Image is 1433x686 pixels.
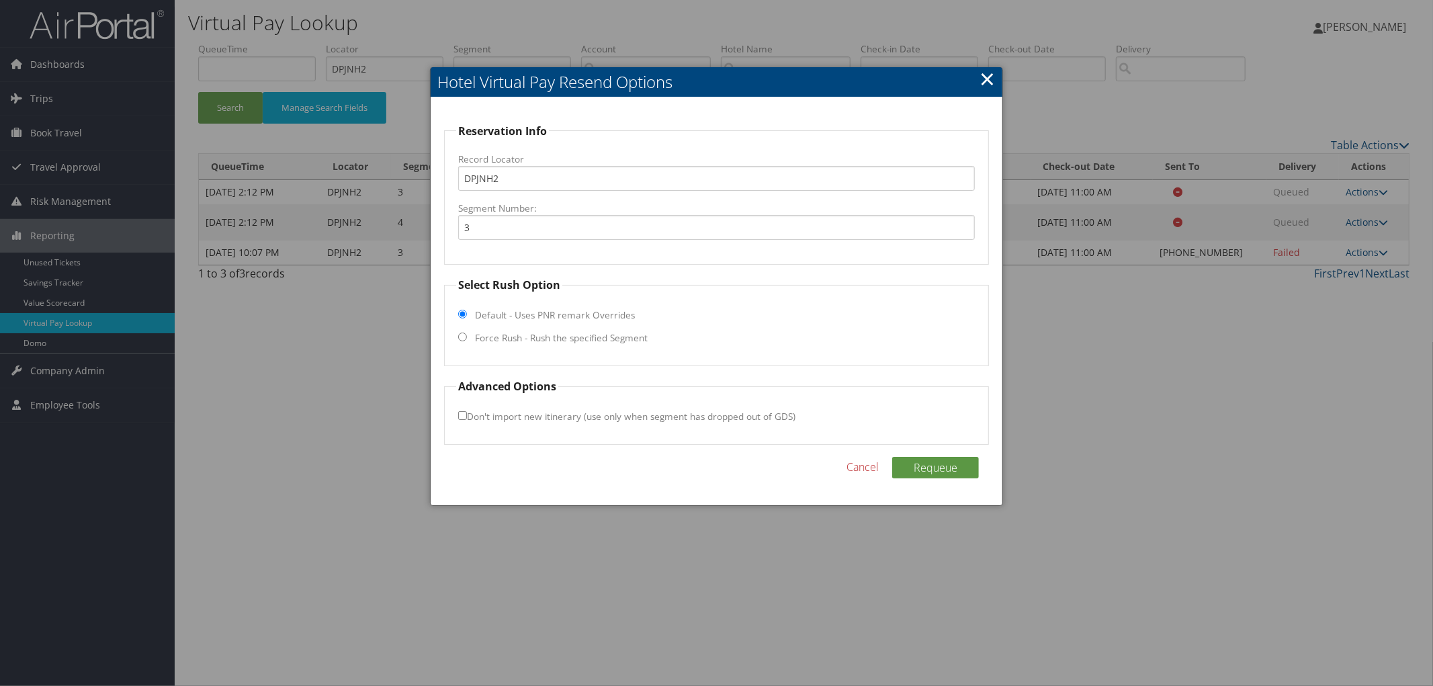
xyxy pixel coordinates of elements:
[458,202,975,215] label: Segment Number:
[458,153,975,166] label: Record Locator
[892,457,979,478] button: Requeue
[475,331,648,345] label: Force Rush - Rush the specified Segment
[458,404,795,429] label: Don't import new itinerary (use only when segment has dropped out of GDS)
[456,277,562,293] legend: Select Rush Option
[475,308,635,322] label: Default - Uses PNR remark Overrides
[456,123,549,139] legend: Reservation Info
[456,378,558,394] legend: Advanced Options
[431,67,1002,97] h2: Hotel Virtual Pay Resend Options
[980,65,995,92] a: Close
[458,411,467,420] input: Don't import new itinerary (use only when segment has dropped out of GDS)
[846,459,879,475] a: Cancel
